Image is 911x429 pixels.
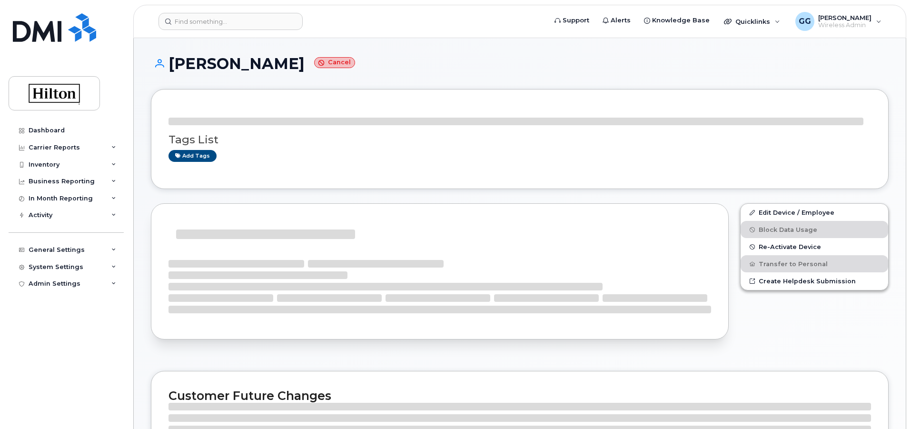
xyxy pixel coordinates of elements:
[741,221,888,238] button: Block Data Usage
[314,57,355,68] small: Cancel
[168,150,217,162] a: Add tags
[759,243,821,250] span: Re-Activate Device
[741,255,888,272] button: Transfer to Personal
[151,55,889,72] h1: [PERSON_NAME]
[168,389,871,403] h2: Customer Future Changes
[741,238,888,255] button: Re-Activate Device
[741,204,888,221] a: Edit Device / Employee
[168,134,871,146] h3: Tags List
[741,272,888,289] a: Create Helpdesk Submission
